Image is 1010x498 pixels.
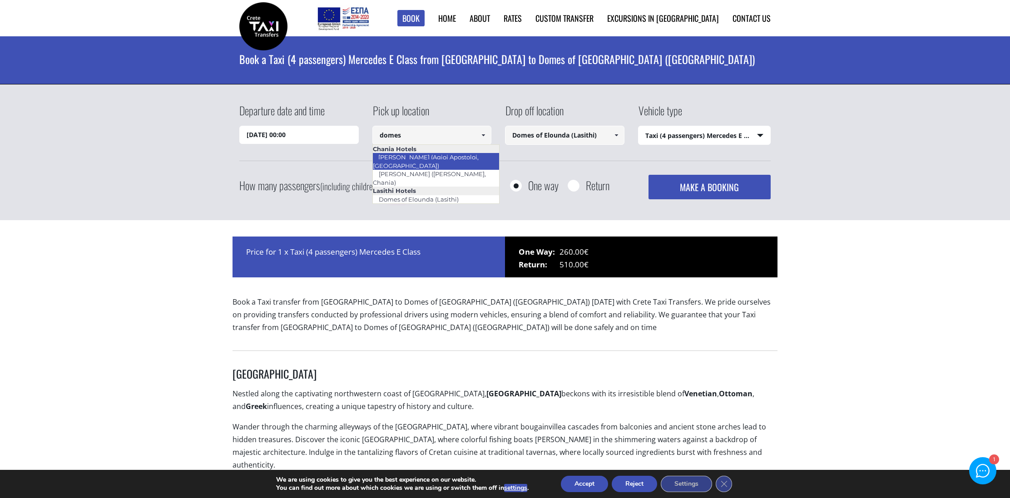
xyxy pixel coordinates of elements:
p: Nestled along the captivating northwestern coast of [GEOGRAPHIC_DATA], beckons with its irresisti... [233,387,777,420]
strong: [GEOGRAPHIC_DATA] [486,389,561,399]
a: Contact us [733,12,771,24]
strong: Greek [246,401,267,411]
a: Show All Items [609,126,624,145]
button: Reject [612,476,657,492]
label: Drop off location [505,103,564,126]
label: Pick up location [372,103,429,126]
p: We are using cookies to give you the best experience on our website. [276,476,529,484]
button: Settings [661,476,712,492]
label: Return [586,180,609,191]
label: Departure date and time [239,103,325,126]
small: (including children) [320,179,379,193]
span: Return: [519,258,559,271]
label: How many passengers ? [239,175,384,197]
a: [PERSON_NAME] ([PERSON_NAME], Chania) [373,168,486,188]
strong: Ottoman [719,389,753,399]
input: Select drop-off location [505,126,624,145]
a: Custom Transfer [535,12,594,24]
h3: [GEOGRAPHIC_DATA] [233,367,777,387]
li: Lasithi Hotels [373,187,499,195]
strong: Venetian [684,389,717,399]
button: Accept [561,476,608,492]
p: You can find out more about which cookies we are using or switch them off in . [276,484,529,492]
div: 260.00€ 510.00€ [505,237,777,277]
a: Crete Taxi Transfers | Book a Taxi transfer from Chania city to Domes of Elounda (Lasithi) | Cret... [239,20,287,30]
button: settings [504,484,527,492]
a: [PERSON_NAME] (Agioi Apostoloi, [GEOGRAPHIC_DATA]) [372,151,479,172]
p: Book a Taxi transfer from [GEOGRAPHIC_DATA] to Domes of [GEOGRAPHIC_DATA] ([GEOGRAPHIC_DATA]) [DA... [233,296,777,341]
a: Rates [504,12,522,24]
div: 1 [989,455,998,465]
a: Excursions in [GEOGRAPHIC_DATA] [607,12,719,24]
span: Taxi (4 passengers) Mercedes E Class [639,126,771,145]
a: Domes of Elounda (Lasithi) [373,193,465,206]
a: Show All Items [476,126,491,145]
a: About [470,12,490,24]
div: Price for 1 x Taxi (4 passengers) Mercedes E Class [233,237,505,277]
button: MAKE A BOOKING [649,175,771,199]
img: Crete Taxi Transfers | Book a Taxi transfer from Chania city to Domes of Elounda (Lasithi) | Cret... [239,2,287,50]
a: Book [397,10,425,27]
label: Vehicle type [638,103,682,126]
span: One Way: [519,246,559,258]
button: Close GDPR Cookie Banner [716,476,732,492]
p: Wander through the charming alleyways of the [GEOGRAPHIC_DATA], where vibrant bougainvillea casca... [233,420,777,479]
img: e-bannersEUERDF180X90.jpg [316,5,370,32]
label: One way [528,180,559,191]
a: Home [438,12,456,24]
li: Chania Hotels [373,145,499,153]
h1: Book a Taxi (4 passengers) Mercedes E Class from [GEOGRAPHIC_DATA] to Domes of [GEOGRAPHIC_DATA] ... [239,36,771,82]
input: Select pickup location [372,126,492,145]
